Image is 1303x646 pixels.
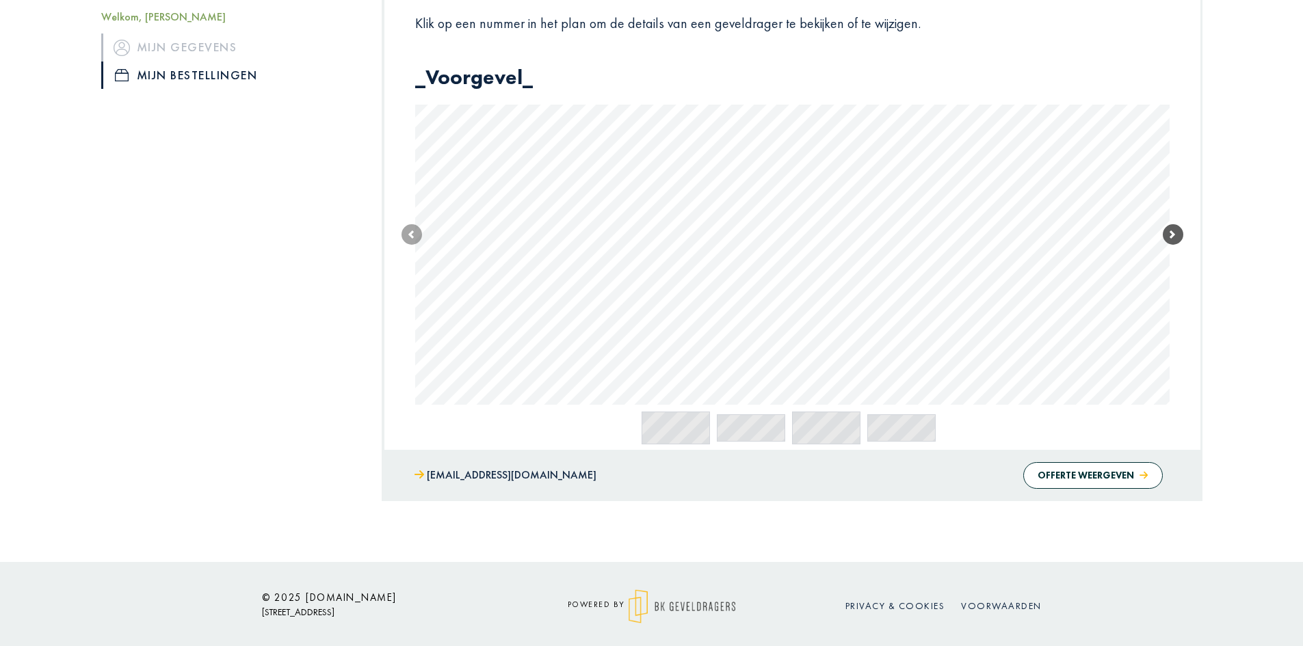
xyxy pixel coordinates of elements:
p: Klik op een nummer in het plan om de details van een geveldrager te bekijken of te wijzigen. [415,14,1170,32]
h1: _Voorgevel_ [415,65,1170,92]
img: logo [629,589,736,623]
a: [EMAIL_ADDRESS][DOMAIN_NAME] [414,466,596,485]
a: Voorwaarden [961,600,1042,612]
img: icon [115,69,129,81]
p: [STREET_ADDRESS] [262,604,508,621]
button: Offerte weergeven [1023,462,1162,489]
a: Privacy & cookies [845,600,945,612]
h6: © 2025 [DOMAIN_NAME] [262,591,508,604]
a: iconMijn bestellingen [101,62,361,89]
div: powered by [529,589,775,623]
h5: Welkom, [PERSON_NAME] [101,10,361,23]
a: iconMijn gegevens [101,33,361,61]
img: icon [114,39,130,55]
